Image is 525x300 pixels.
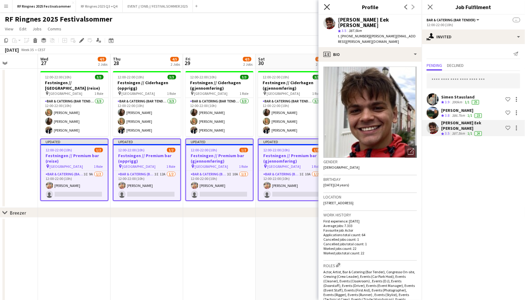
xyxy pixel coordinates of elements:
[258,71,326,136] app-job-card: 12:00-22:00 (10h)3/3Festningen // Ciderhagen (gjennomføring) [GEOGRAPHIC_DATA]1 RoleBar & Caterin...
[467,131,472,136] app-skills-label: 1/1
[186,153,253,164] h3: Festningen // Premium bar (gjennomføring)
[323,246,417,251] p: Worked jobs count: 22
[95,91,104,96] span: 1 Role
[513,18,520,22] span: --
[240,148,248,152] span: 1/2
[49,91,83,96] span: [GEOGRAPHIC_DATA]
[441,94,480,100] div: Simen Stausland
[467,113,472,118] app-skills-label: 1/1
[41,139,108,144] div: Updated
[323,212,417,218] h3: Work history
[240,91,249,96] span: 1 Role
[185,60,190,67] span: 29
[338,34,370,38] span: t. [PHONE_NUMBER]
[427,63,442,67] span: Pending
[342,28,346,33] span: 3.5
[447,63,464,67] span: Declined
[323,165,360,170] span: [DEMOGRAPHIC_DATA]
[312,164,321,169] span: 1 Role
[323,201,353,205] span: [STREET_ADDRESS]
[323,177,417,182] h3: Birthday
[167,91,176,96] span: 1 Role
[40,80,108,91] h3: Festningen // [GEOGRAPHIC_DATA] (reise)
[338,34,416,44] span: | [PERSON_NAME][EMAIL_ADDRESS][PERSON_NAME][DOMAIN_NAME]
[114,153,180,164] h3: Festningen // Premium bar (opprigg)
[427,18,476,22] span: Bar & Catering (Bar Tender)
[259,139,326,144] div: Updated
[258,139,326,201] div: Updated12:00-22:00 (10h)1/2Festningen // Premium bar (gjennomføring) [GEOGRAPHIC_DATA]1 RoleBar &...
[94,148,103,152] span: 1/2
[113,71,181,136] div: 12:00-22:00 (10h)3/3Festningen // Ciderhagen (opprigg) [GEOGRAPHIC_DATA]1 RoleBar & Catering (Bar...
[41,153,108,164] h3: Festningen // Premium bar (reise)
[38,47,46,52] div: CEST
[76,0,123,12] button: RF Ringnes 2025 Q3 +Q4
[258,80,326,91] h3: Festningen // Ciderhagen (gjennomføring)
[195,164,228,169] span: [GEOGRAPHIC_DATA]
[98,62,107,67] div: 2 Jobs
[186,139,253,144] div: Updated
[263,75,289,79] span: 12:00-22:00 (10h)
[5,26,13,32] span: View
[50,164,83,169] span: [GEOGRAPHIC_DATA]
[113,56,121,62] span: Thu
[323,219,417,223] p: First experience: [DATE]
[323,183,349,187] span: [DATE] (24 years)
[112,60,121,67] span: 28
[405,146,417,158] div: Open photos pop-in
[323,237,417,242] p: Cancelled jobs count: 1
[347,28,363,33] span: 387.5km
[319,47,422,62] div: Bio
[465,100,469,104] app-skills-label: 1/1
[323,251,417,255] p: Worked jobs total count: 22
[41,171,108,200] app-card-role: Bar & Catering (Bar Tender)3I9A1/212:00-22:00 (10h)[PERSON_NAME]
[186,80,254,91] h3: Festningen // Ciderhagen (gjennomføring)
[114,171,180,200] app-card-role: Bar & Catering (Bar Tender)3I12A1/212:00-22:00 (10h)[PERSON_NAME]
[323,262,417,268] h3: Roles
[240,75,249,79] span: 3/3
[40,56,48,62] span: Wed
[167,164,176,169] span: 1 Role
[312,148,321,152] span: 1/2
[323,223,417,228] p: Average jobs: 7.333
[186,98,254,136] app-card-role: Bar & Catering (Bar Tender)3/312:00-22:00 (10h)[PERSON_NAME][PERSON_NAME][PERSON_NAME]
[239,164,248,169] span: 1 Role
[445,100,449,104] span: 3.9
[118,148,145,152] span: 12:00-22:00 (10h)
[30,25,44,33] a: Jobs
[168,75,176,79] span: 3/3
[46,148,72,152] span: 12:00-22:00 (10h)
[19,26,26,32] span: Edit
[323,159,417,164] h3: Gender
[315,57,324,61] span: 4/5
[186,71,254,136] app-job-card: 12:00-22:00 (10h)3/3Festningen // Ciderhagen (gjennomføring) [GEOGRAPHIC_DATA]1 RoleBar & Caterin...
[94,164,103,169] span: 1 Role
[422,3,525,11] h3: Job Fulfilment
[123,0,193,12] button: EVENT // DNB // FESTIVALSOMMER 2025
[171,62,180,67] div: 2 Jobs
[258,98,326,136] app-card-role: Bar & Catering (Bar Tender)3/312:00-22:00 (10h)[PERSON_NAME][PERSON_NAME][PERSON_NAME]
[113,98,181,136] app-card-role: Bar & Catering (Bar Tender)3/312:00-22:00 (10h)[PERSON_NAME][PERSON_NAME][PERSON_NAME]
[323,242,417,246] p: Cancelled jobs total count: 1
[17,25,29,33] a: Edit
[259,153,326,164] h3: Festningen // Premium bar (gjennomføring)
[10,210,26,216] div: Breezer
[12,0,76,12] button: RF Ringnes 2025 Festivalsommer
[264,148,290,152] span: 12:00-22:00 (10h)
[191,148,217,152] span: 12:00-22:00 (10h)
[113,80,181,91] h3: Festningen // Ciderhagen (opprigg)
[268,164,301,169] span: [GEOGRAPHIC_DATA]
[40,139,108,201] app-job-card: Updated12:00-22:00 (10h)1/2Festningen // Premium bar (reise) [GEOGRAPHIC_DATA]1 RoleBar & Caterin...
[445,131,449,136] span: 3.5
[186,139,254,201] app-job-card: Updated12:00-22:00 (10h)1/2Festningen // Premium bar (gjennomføring) [GEOGRAPHIC_DATA]1 RoleBar &...
[323,67,417,158] img: Crew avatar or photo
[338,17,417,28] div: [PERSON_NAME] Eek [PERSON_NAME]
[319,3,422,11] h3: Profile
[259,171,326,200] app-card-role: Bar & Catering (Bar Tender)3I10A1/212:00-22:00 (10h)[PERSON_NAME]
[5,47,19,53] div: [DATE]
[475,113,482,118] div: 23
[451,131,466,136] div: 387.5km
[313,75,321,79] span: 3/3
[114,139,180,144] div: Updated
